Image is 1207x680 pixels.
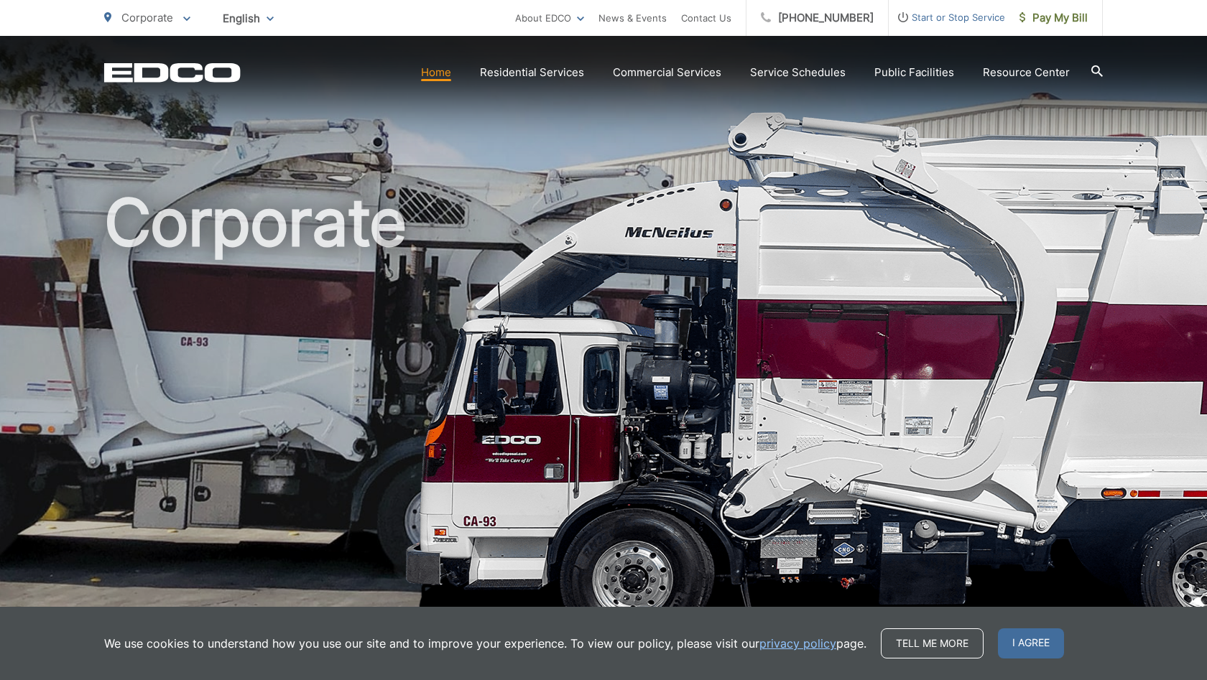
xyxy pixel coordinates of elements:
span: Pay My Bill [1019,9,1088,27]
a: privacy policy [759,635,836,652]
a: Public Facilities [874,64,954,81]
a: Resource Center [983,64,1070,81]
a: About EDCO [515,9,584,27]
a: Residential Services [480,64,584,81]
a: Tell me more [881,628,984,658]
a: Commercial Services [613,64,721,81]
a: EDCD logo. Return to the homepage. [104,62,241,83]
span: Corporate [121,11,173,24]
a: Contact Us [681,9,731,27]
a: Service Schedules [750,64,846,81]
p: We use cookies to understand how you use our site and to improve your experience. To view our pol... [104,635,866,652]
a: News & Events [598,9,667,27]
span: English [212,6,285,31]
h1: Corporate [104,187,1103,641]
span: I agree [998,628,1064,658]
a: Home [421,64,451,81]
